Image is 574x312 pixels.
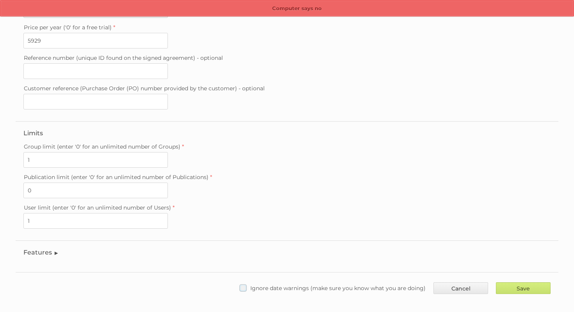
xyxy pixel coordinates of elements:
a: Cancel [433,282,488,294]
span: Price per year ('0' for a free trial) [24,24,112,31]
span: Reference number (unique ID found on the signed agreement) - optional [24,54,223,61]
input: Save [496,282,551,294]
legend: Features [23,249,59,256]
span: Group limit (enter '0' for an unlimited number of Groups) [24,143,180,150]
span: User limit (enter '0' for an unlimited number of Users) [24,204,171,211]
p: Computer says no [0,0,574,17]
legend: Limits [23,129,43,137]
span: Ignore date warnings (make sure you know what you are doing) [250,285,426,292]
span: Customer reference (Purchase Order (PO) number provided by the customer) - optional [24,85,265,92]
span: Publication limit (enter '0' for an unlimited number of Publications) [24,174,209,181]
